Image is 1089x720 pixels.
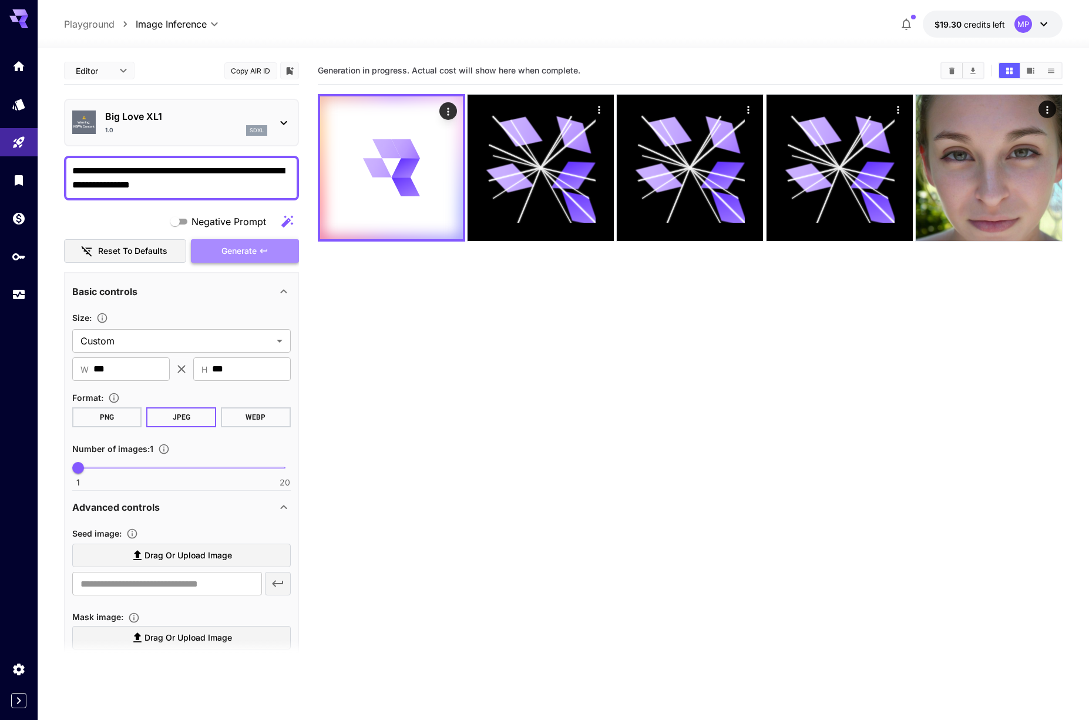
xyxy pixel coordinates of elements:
[221,244,257,259] span: Generate
[12,59,26,73] div: Home
[80,334,272,348] span: Custom
[940,62,984,79] div: Clear AllDownload All
[64,17,136,31] nav: breadcrumb
[144,631,232,645] span: Drag or upload image
[64,17,115,31] a: Playground
[64,239,186,263] button: Reset to defaults
[12,662,26,677] div: Settings
[12,211,26,226] div: Wallet
[191,215,266,229] span: Negative Prompt
[136,17,207,31] span: Image Inference
[72,277,291,306] div: Basic controls
[439,102,457,120] div: Actions
[590,101,608,118] div: Actions
[12,97,26,112] div: Models
[923,11,1063,38] button: $19.30056MP
[284,63,295,78] button: Add to library
[72,105,291,140] div: ⚠️Warning:NSFW ContentBig Love XL11.0sdxl
[105,126,113,135] p: 1.0
[889,101,907,118] div: Actions
[72,626,291,650] label: Drag or upload image
[740,101,758,118] div: Actions
[935,19,964,29] span: $19.30
[105,109,267,123] p: Big Love XL1
[72,610,291,682] div: Seed Image is required!
[224,62,277,79] button: Copy AIR ID
[153,443,174,455] button: Specify how many images to generate in a single request. Each image generation will be charged se...
[12,287,26,302] div: Usage
[146,407,216,427] button: JPEG
[76,65,112,77] span: Editor
[998,62,1063,79] div: Show media in grid viewShow media in video viewShow media in list view
[280,477,290,488] span: 20
[72,444,153,454] span: Number of images : 1
[72,393,103,403] span: Format :
[963,63,983,78] button: Download All
[72,284,137,299] p: Basic controls
[12,135,26,150] div: Playground
[92,312,113,324] button: Adjust the dimensions of the generated image by specifying its width and height in pixels, or sel...
[123,612,144,624] button: Upload a mask image to define the area to edit, or use the Mask Editor to create one from your se...
[1014,15,1032,33] div: MP
[221,407,291,427] button: WEBP
[12,249,26,264] div: API Keys
[73,125,95,129] span: NSFW Content
[72,407,142,427] button: PNG
[144,548,232,563] span: Drag or upload image
[72,528,122,538] span: Seed image :
[72,500,160,514] p: Advanced controls
[11,693,26,708] button: Expand sidebar
[78,120,90,125] span: Warning:
[103,392,125,404] button: Choose the file format for the output image.
[201,363,207,376] span: H
[12,173,26,187] div: Library
[318,65,580,75] span: Generation in progress. Actual cost will show here when complete.
[999,63,1020,78] button: Show media in grid view
[80,363,89,376] span: W
[916,95,1062,241] img: 2Q==
[82,116,86,120] span: ⚠️
[72,544,291,568] label: Drag or upload image
[964,19,1005,29] span: credits left
[1038,101,1056,118] div: Actions
[250,126,264,135] p: sdxl
[72,493,291,521] div: Advanced controls
[1020,63,1041,78] button: Show media in video view
[72,612,123,622] span: Mask image :
[122,528,143,540] button: Upload a reference image to guide the result. This is needed for Image-to-Image or Inpainting. Su...
[72,313,92,323] span: Size :
[76,477,80,488] span: 1
[1041,63,1061,78] button: Show media in list view
[935,18,1005,31] div: $19.30056
[942,63,962,78] button: Clear All
[191,239,299,263] button: Generate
